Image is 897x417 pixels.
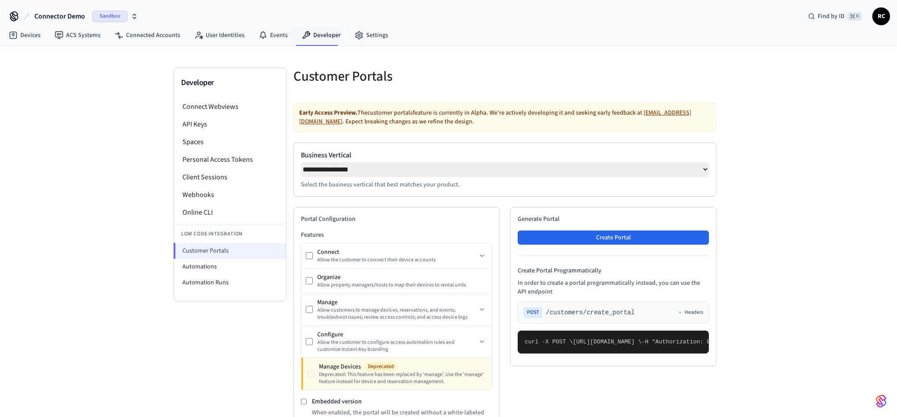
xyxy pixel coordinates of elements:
div: Deprecated: This feature has been replaced by 'manage'. Use the 'manage' feature instead for devi... [319,371,487,385]
span: RC [873,8,889,24]
button: Headers [678,309,703,316]
span: Sandbox [92,11,127,22]
button: Create Portal [518,231,709,245]
li: Automation Runs [174,275,286,290]
p: Select the business vertical that best matches your product. [301,180,709,189]
div: Organize [317,273,487,282]
span: Find by ID [818,12,845,21]
span: [URL][DOMAIN_NAME] \ [573,339,641,345]
div: Allow the customer to configure access automation rules and customize Instant Key branding [317,339,477,353]
li: Personal Access Tokens [174,151,286,168]
label: Business Vertical [301,150,709,160]
button: RC [872,7,890,25]
span: /customers/create_portal [546,308,635,317]
div: The customer portals feature is currently in Alpha. We're actively developing it and seeking earl... [293,103,716,132]
h3: Features [301,231,492,239]
li: Customer Portals [174,243,286,259]
a: Connected Accounts [107,27,187,43]
li: API Keys [174,115,286,133]
span: ⌘ K [847,12,862,21]
a: Developer [295,27,348,43]
a: Devices [2,27,48,43]
a: [EMAIL_ADDRESS][DOMAIN_NAME] [299,108,691,126]
label: Embedded version [312,397,362,406]
div: Configure [317,330,477,339]
a: User Identities [187,27,252,43]
strong: Early Access Preview. [299,108,357,117]
span: POST [523,307,542,318]
a: Events [252,27,295,43]
a: Settings [348,27,395,43]
li: Webhooks [174,186,286,204]
li: Low Code Integration [174,225,286,243]
h3: Developer [181,77,279,89]
span: curl -X POST \ [525,339,573,345]
div: Manage [317,298,477,307]
p: In order to create a portal programmatically instead, you can use the API endpoint [518,279,709,296]
div: Connect [317,248,477,257]
span: Connector Demo [34,11,85,22]
h2: Generate Portal [518,215,709,223]
h4: Create Portal Programmatically [518,266,709,275]
span: -H "Authorization: Bearer seam_api_key_123456" \ [641,339,806,345]
h2: Portal Configuration [301,215,492,223]
div: Allow the customer to connect their device accounts [317,257,477,264]
li: Online CLI [174,204,286,221]
div: Manage Devices [319,362,487,371]
li: Client Sessions [174,168,286,186]
div: Find by ID⌘ K [801,8,869,24]
h5: Customer Portals [293,67,500,86]
li: Automations [174,259,286,275]
li: Spaces [174,133,286,151]
li: Connect Webviews [174,98,286,115]
span: Deprecated [364,362,397,371]
img: SeamLogoGradient.69752ec5.svg [876,394,886,408]
a: ACS Systems [48,27,107,43]
div: Allow property managers/hosts to map their devices to rental units [317,282,487,289]
div: Allow customers to manage devices, reservations, and events; troubleshoot issues; review access c... [317,307,477,321]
